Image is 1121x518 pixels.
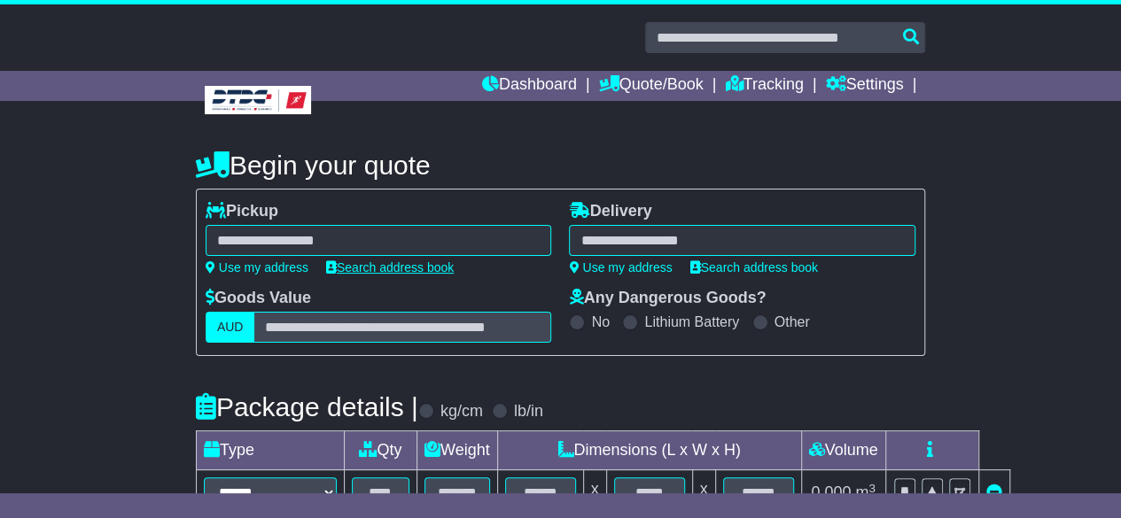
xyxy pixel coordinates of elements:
[196,392,418,421] h4: Package details |
[775,313,810,330] label: Other
[497,431,801,470] td: Dimensions (L x W x H)
[196,431,344,470] td: Type
[206,289,311,308] label: Goods Value
[416,431,497,470] td: Weight
[344,431,416,470] td: Qty
[196,151,925,180] h4: Begin your quote
[326,260,454,274] a: Search address book
[440,402,483,421] label: kg/cm
[569,202,651,221] label: Delivery
[206,312,255,343] label: AUD
[206,260,308,274] a: Use my address
[583,470,606,516] td: x
[825,71,903,101] a: Settings
[591,313,609,330] label: No
[644,313,739,330] label: Lithium Battery
[569,289,766,308] label: Any Dangerous Goods?
[801,431,885,470] td: Volume
[206,202,278,221] label: Pickup
[725,71,803,101] a: Tracking
[599,71,704,101] a: Quote/Book
[569,260,672,274] a: Use my address
[690,260,818,274] a: Search address book
[514,402,543,421] label: lb/in
[855,483,876,501] span: m
[986,483,1002,501] a: Remove this item
[811,483,851,501] span: 0.000
[482,71,577,101] a: Dashboard
[692,470,715,516] td: x
[868,482,876,495] sup: 3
